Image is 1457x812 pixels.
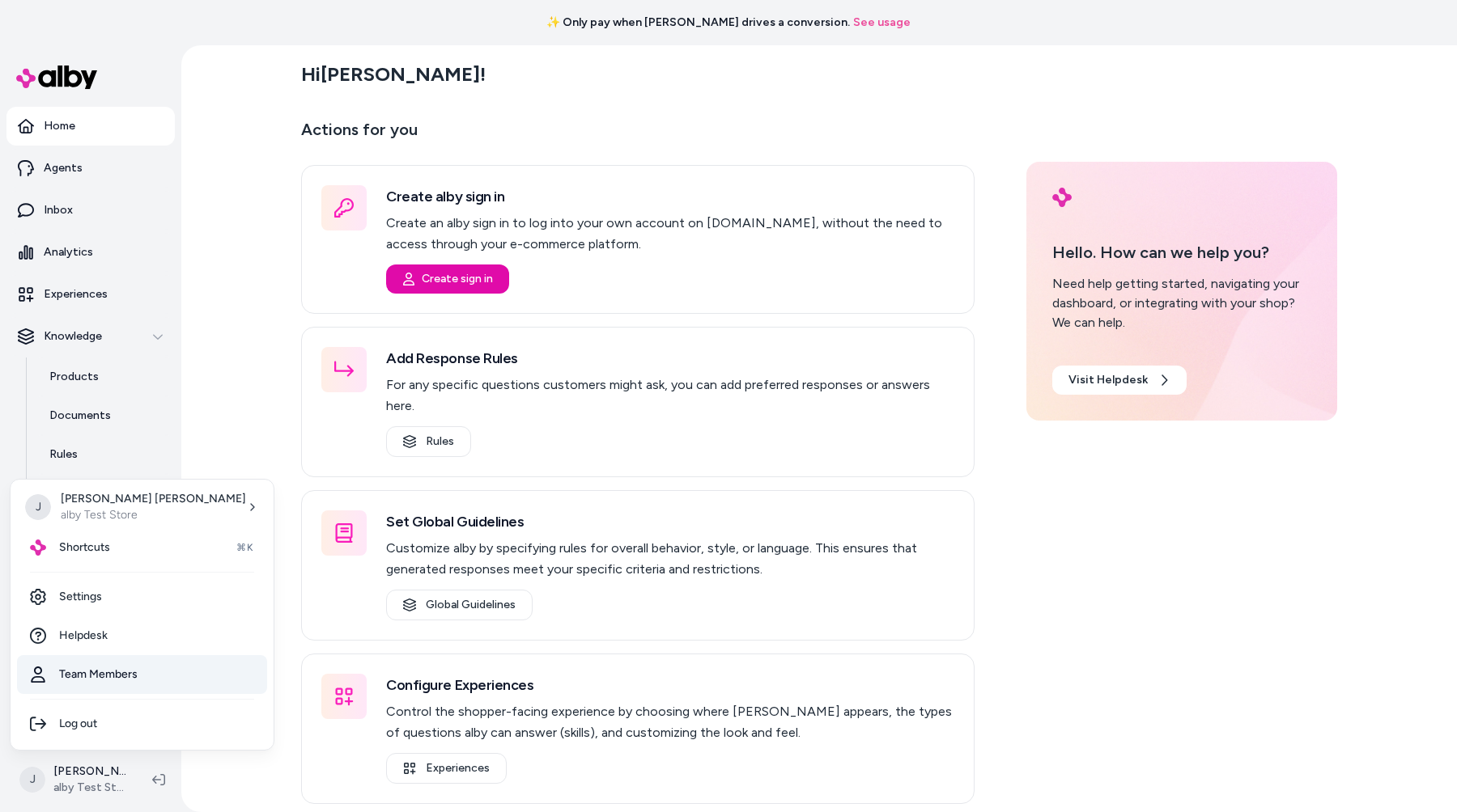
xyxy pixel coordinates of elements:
[59,628,108,644] span: Helpdesk
[17,704,267,743] div: Log out
[17,577,267,616] a: Settings
[61,491,246,507] p: [PERSON_NAME] [PERSON_NAME]
[59,539,110,556] span: Shortcuts
[236,541,254,554] span: ⌘K
[61,507,246,523] p: alby Test Store
[25,494,51,520] span: J
[17,655,267,694] a: Team Members
[30,539,46,556] img: alby Logo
